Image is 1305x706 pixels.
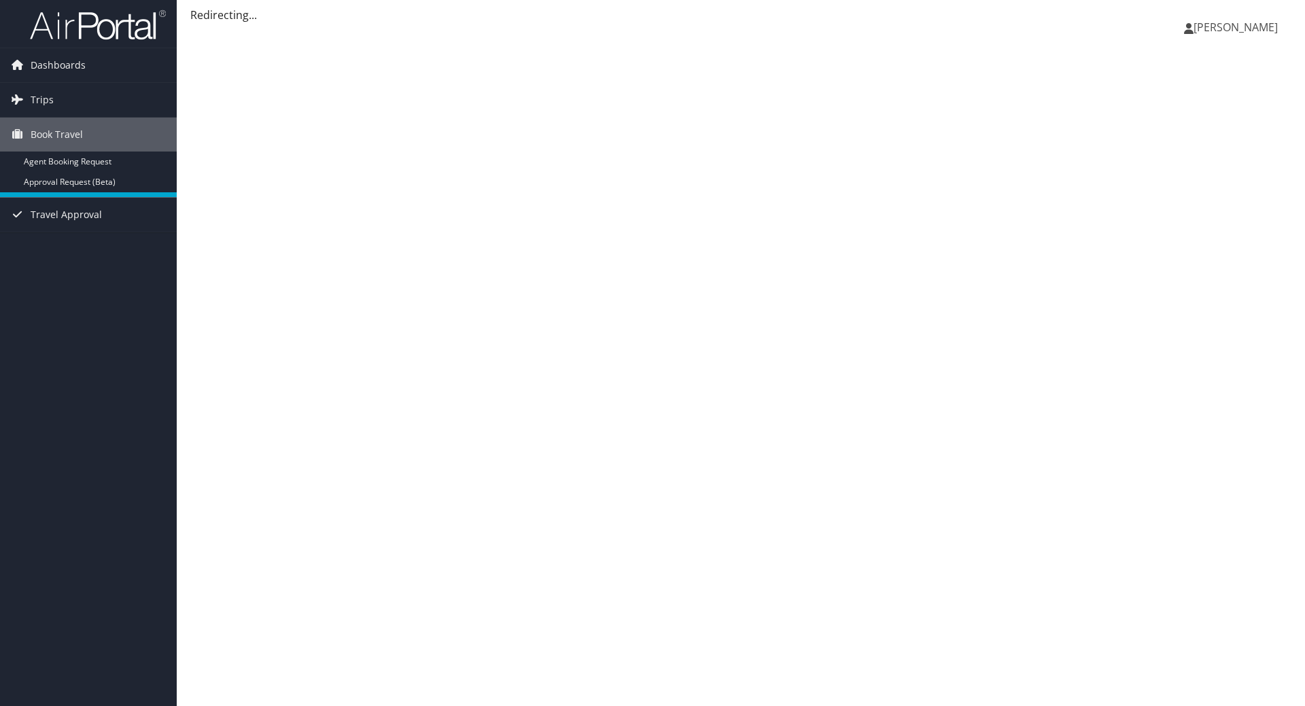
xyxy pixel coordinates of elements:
[31,198,102,232] span: Travel Approval
[30,9,166,41] img: airportal-logo.png
[31,83,54,117] span: Trips
[1194,20,1278,35] span: [PERSON_NAME]
[31,48,86,82] span: Dashboards
[1184,7,1291,48] a: [PERSON_NAME]
[190,7,1291,23] div: Redirecting...
[31,118,83,152] span: Book Travel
